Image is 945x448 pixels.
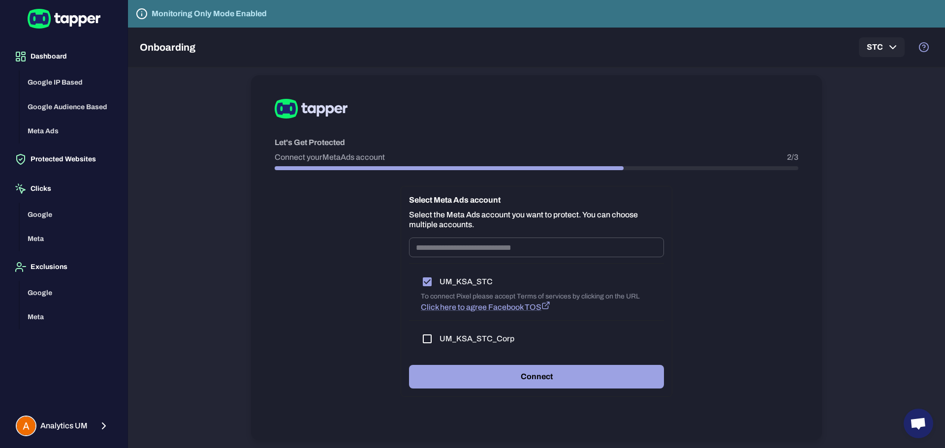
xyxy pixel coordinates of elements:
[8,175,120,203] button: Clicks
[275,137,798,149] h6: Let's Get Protected
[136,8,148,20] svg: Tapper is not blocking any fraudulent activity for this domain
[20,126,120,135] a: Meta Ads
[20,70,120,95] button: Google IP Based
[440,334,514,344] h6: UM_KSA_STC_Corp
[20,234,120,242] a: Meta
[904,409,933,438] div: Open chat
[20,288,120,296] a: Google
[20,102,120,110] a: Google Audience Based
[40,421,88,431] span: Analytics UM
[20,203,120,227] button: Google
[8,52,120,60] a: Dashboard
[8,146,120,173] button: Protected Websites
[859,37,905,57] button: STC
[20,281,120,305] button: Google
[8,262,120,270] a: Exclusions
[409,194,664,206] h6: Select Meta Ads account
[20,227,120,251] button: Meta
[8,154,120,163] a: Protected Websites
[421,292,656,301] p: To connect Pixel please accept Terms of services by clicking on the URL
[440,277,493,287] h6: UM_KSA_STC
[20,305,120,329] button: Meta
[20,95,120,119] button: Google Audience Based
[409,365,664,388] button: Connect
[8,253,120,281] button: Exclusions
[20,209,120,218] a: Google
[409,210,664,230] p: Select the Meta Ads account you want to protect. You can choose multiple accounts.
[20,119,120,144] button: Meta Ads
[8,184,120,192] a: Clicks
[17,417,35,435] img: Analytics UM
[275,152,385,162] p: Connect your Meta Ads account
[8,412,120,440] button: Analytics UMAnalytics UM
[152,8,267,20] h6: Monitoring Only Mode Enabled
[20,78,120,86] a: Google IP Based
[421,301,656,312] a: Click here to agree Facebook TOS
[8,43,120,70] button: Dashboard
[140,41,195,53] h5: Onboarding
[787,152,798,162] p: 2/3
[421,303,541,311] span: Click here to agree Facebook TOS
[20,312,120,321] a: Meta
